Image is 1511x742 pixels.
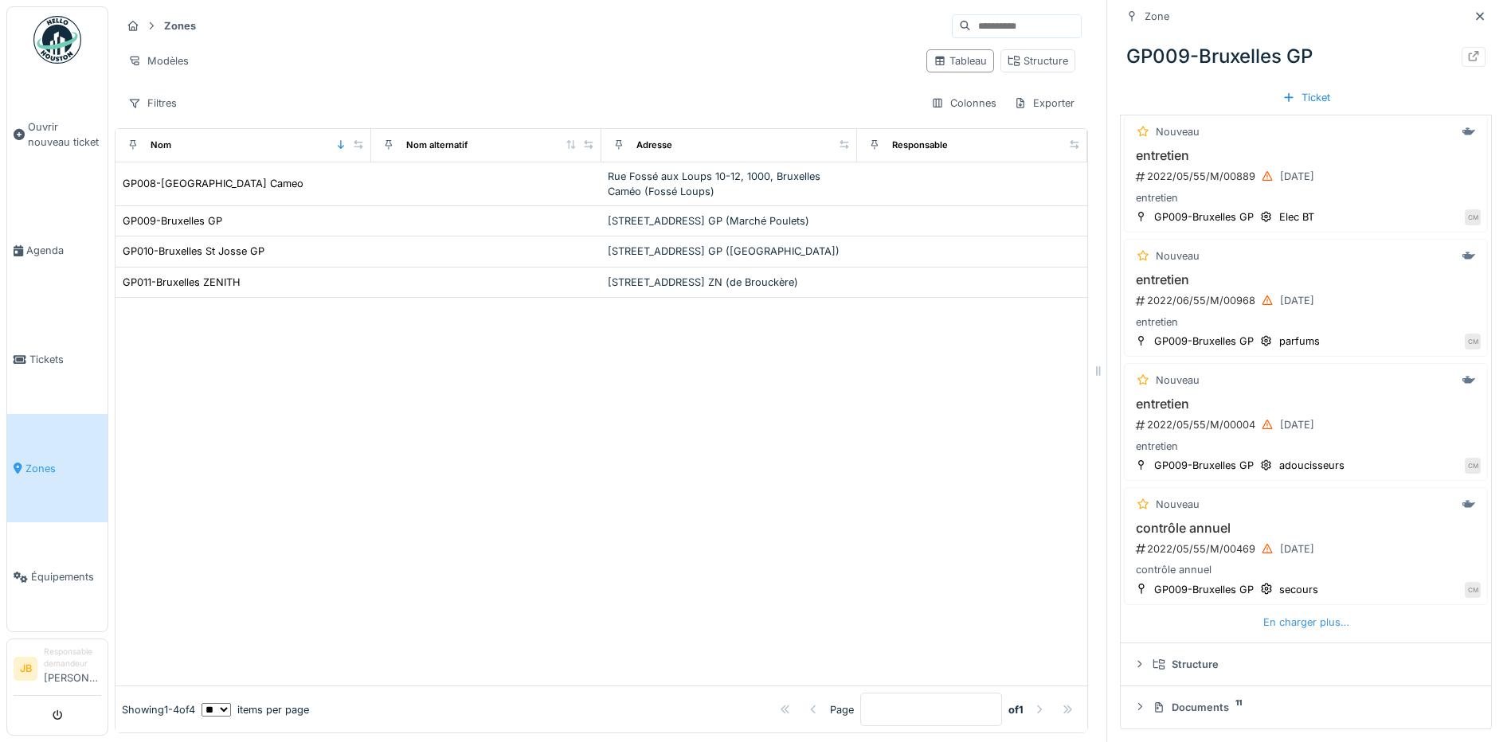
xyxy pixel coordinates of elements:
div: CM [1465,209,1481,225]
a: Agenda [7,197,108,306]
div: Nouveau [1156,124,1200,139]
h3: entretien [1131,148,1481,163]
div: [STREET_ADDRESS] GP ([GEOGRAPHIC_DATA]) [608,244,851,259]
div: Structure [1153,657,1472,672]
div: contrôle annuel [1131,562,1481,577]
a: Tickets [7,305,108,414]
div: [STREET_ADDRESS] GP (Marché Poulets) [608,213,851,228]
div: GP009-Bruxelles GP [123,213,222,228]
div: Nom alternatif [406,139,468,152]
a: JB Responsable demandeur[PERSON_NAME] [14,646,101,696]
div: CM [1465,334,1481,350]
div: Elec BT [1279,209,1314,225]
div: Exporter [1007,92,1082,115]
div: GP009-Bruxelles GP [1154,334,1254,349]
div: Adresse [636,139,672,152]
span: Zones [25,461,101,476]
li: JB [14,657,37,681]
div: Nouveau [1156,497,1200,512]
div: GP009-Bruxelles GP [1120,36,1492,77]
summary: Documents11 [1127,693,1485,722]
div: CM [1465,458,1481,474]
h3: entretien [1131,272,1481,287]
div: GP009-Bruxelles GP [1154,458,1254,473]
div: Documents [1153,700,1472,715]
div: Structure [1008,53,1068,68]
div: Nouveau [1156,248,1200,264]
div: Tableau [934,53,987,68]
div: items per page [202,702,309,717]
div: [DATE] [1280,169,1314,184]
div: GP009-Bruxelles GP [1154,209,1254,225]
summary: Structure [1127,650,1485,679]
span: Ouvrir nouveau ticket [28,119,101,150]
div: 2022/05/55/M/00889 [1134,166,1481,186]
div: secours [1279,582,1318,597]
div: Responsable [892,139,948,152]
div: 2022/06/55/M/00968 [1134,291,1481,310]
div: [DATE] [1280,293,1314,308]
div: Zone [1145,9,1169,24]
a: Équipements [7,522,108,631]
img: Badge_color-CXgf-gQk.svg [33,16,81,64]
div: En charger plus… [1257,611,1356,633]
div: Nom [151,139,171,152]
div: entretien [1131,314,1481,330]
a: Zones [7,414,108,523]
div: [DATE] [1280,541,1314,556]
div: Ticket [1276,87,1337,108]
div: Colonnes [924,92,1004,115]
h3: entretien [1131,396,1481,412]
strong: Zones [158,18,202,33]
div: Showing 1 - 4 of 4 [122,702,195,717]
div: GP010-Bruxelles St Josse GP [123,244,264,259]
span: Agenda [26,243,101,258]
div: GP011-Bruxelles ZENITH [123,275,241,290]
div: [DATE] [1280,417,1314,432]
div: Modèles [121,49,196,72]
strong: of 1 [1008,702,1024,717]
li: [PERSON_NAME] [44,646,101,692]
div: GP009-Bruxelles GP [1154,582,1254,597]
div: [STREET_ADDRESS] ZN (de Brouckère) [608,275,851,290]
div: GP008-[GEOGRAPHIC_DATA] Cameo [123,176,303,191]
div: 2022/05/55/M/00004 [1134,415,1481,435]
div: CM [1465,582,1481,598]
span: Tickets [29,352,101,367]
div: Nouveau [1156,373,1200,388]
div: Page [830,702,854,717]
div: 2022/05/55/M/00469 [1134,539,1481,559]
div: Rue Fossé aux Loups 10-12, 1000, Bruxelles Caméo (Fossé Loups) [608,169,851,199]
div: entretien [1131,439,1481,454]
span: Équipements [31,569,101,584]
div: Filtres [121,92,184,115]
div: adoucisseurs [1279,458,1345,473]
h3: contrôle annuel [1131,521,1481,536]
a: Ouvrir nouveau ticket [7,72,108,197]
div: Responsable demandeur [44,646,101,670]
div: parfums [1279,334,1320,349]
div: entretien [1131,190,1481,205]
